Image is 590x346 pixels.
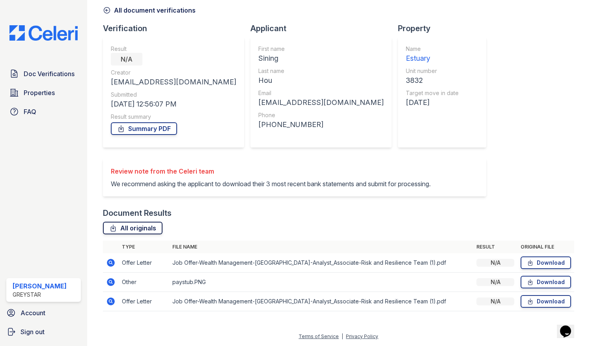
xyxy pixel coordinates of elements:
div: Sining [258,53,384,64]
a: Sign out [3,324,84,340]
div: Property [398,23,493,34]
div: [EMAIL_ADDRESS][DOMAIN_NAME] [111,77,236,88]
th: Result [473,241,517,253]
div: Review note from the Celeri team [111,166,431,176]
span: Properties [24,88,55,97]
td: Job Offer-Wealth Management-[GEOGRAPHIC_DATA]-Analyst_Associate-Risk and Resilience Team (1).pdf [169,292,474,311]
div: Last name [258,67,384,75]
div: [DATE] 12:56:07 PM [111,99,236,110]
div: Verification [103,23,250,34]
td: Offer Letter [119,292,169,311]
a: Download [521,295,571,308]
div: [DATE] [406,97,459,108]
span: Account [21,308,45,318]
td: paystub.PNG [169,273,474,292]
div: Estuary [406,53,459,64]
p: We recommend asking the applicant to download their 3 most recent bank statements and submit for ... [111,179,431,189]
a: Privacy Policy [346,333,378,339]
th: Original file [517,241,574,253]
div: Target move in date [406,89,459,97]
span: FAQ [24,107,36,116]
div: [PERSON_NAME] [13,281,67,291]
a: FAQ [6,104,81,120]
div: Name [406,45,459,53]
a: Account [3,305,84,321]
div: N/A [111,53,142,65]
div: | [342,333,343,339]
div: [EMAIL_ADDRESS][DOMAIN_NAME] [258,97,384,108]
a: Download [521,276,571,288]
div: Email [258,89,384,97]
td: Other [119,273,169,292]
span: Sign out [21,327,45,337]
span: Doc Verifications [24,69,75,79]
div: Creator [111,69,236,77]
a: Properties [6,85,81,101]
a: Summary PDF [111,122,177,135]
div: N/A [476,259,514,267]
a: All document verifications [103,6,196,15]
div: 3832 [406,75,459,86]
div: Phone [258,111,384,119]
div: N/A [476,297,514,305]
div: Applicant [250,23,398,34]
div: Result summary [111,113,236,121]
div: [PHONE_NUMBER] [258,119,384,130]
a: Terms of Service [299,333,339,339]
div: Hou [258,75,384,86]
img: CE_Logo_Blue-a8612792a0a2168367f1c8372b55b34899dd931a85d93a1a3d3e32e68fde9ad4.png [3,25,84,41]
div: Submitted [111,91,236,99]
iframe: chat widget [557,314,582,338]
th: Type [119,241,169,253]
a: Download [521,256,571,269]
div: N/A [476,278,514,286]
a: All originals [103,222,162,234]
div: Unit number [406,67,459,75]
td: Job Offer-Wealth Management-[GEOGRAPHIC_DATA]-Analyst_Associate-Risk and Resilience Team (1).pdf [169,253,474,273]
td: Offer Letter [119,253,169,273]
div: First name [258,45,384,53]
a: Name Estuary [406,45,459,64]
th: File name [169,241,474,253]
div: Result [111,45,236,53]
a: Doc Verifications [6,66,81,82]
div: Document Results [103,208,172,219]
div: Greystar [13,291,67,299]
